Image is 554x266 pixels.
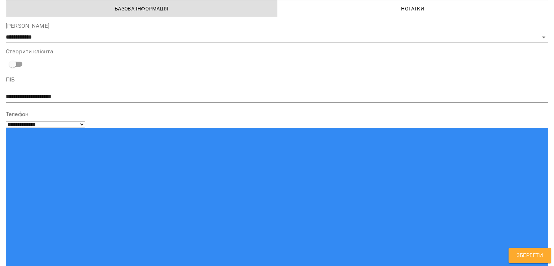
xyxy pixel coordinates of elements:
[6,49,548,54] label: Створити клієнта
[10,4,273,13] span: Базова інформація
[6,121,85,128] select: Phone number country
[6,23,548,29] label: [PERSON_NAME]
[282,4,544,13] span: Нотатки
[6,77,548,83] label: ПІБ
[516,251,543,260] span: Зберегти
[6,111,548,117] label: Телефон
[509,248,551,263] button: Зберегти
